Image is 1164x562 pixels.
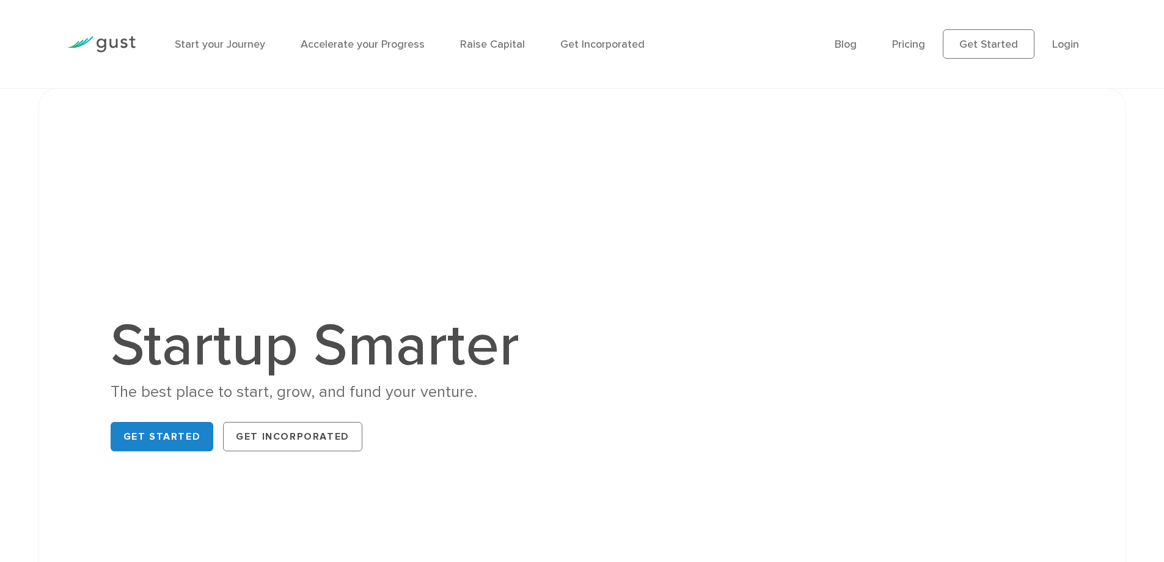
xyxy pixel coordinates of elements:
[67,36,136,53] img: Gust Logo
[223,422,362,451] a: Get Incorporated
[1052,38,1079,51] a: Login
[175,38,265,51] a: Start your Journey
[560,38,645,51] a: Get Incorporated
[835,38,857,51] a: Blog
[111,422,214,451] a: Get Started
[943,29,1034,59] a: Get Started
[892,38,925,51] a: Pricing
[301,38,425,51] a: Accelerate your Progress
[111,382,532,403] div: The best place to start, grow, and fund your venture.
[460,38,525,51] a: Raise Capital
[111,317,532,375] h1: Startup Smarter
